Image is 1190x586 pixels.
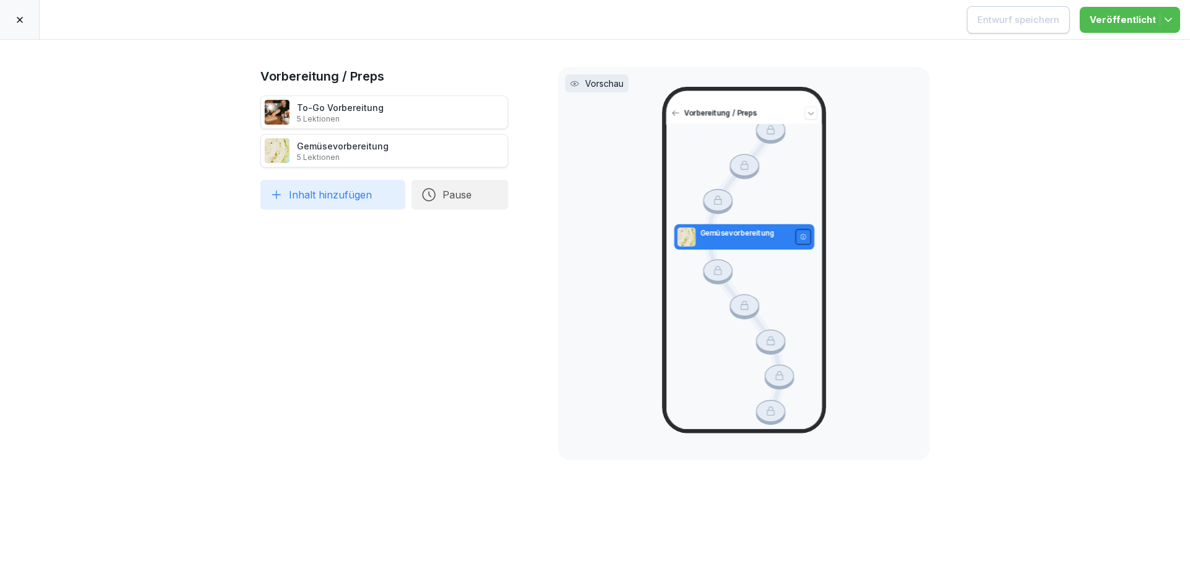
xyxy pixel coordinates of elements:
[677,227,695,246] img: nndeipvymxmhzb5jwlt0q1tu.png
[700,228,790,239] p: Gemüsevorbereitung
[260,180,405,210] button: Inhalt hinzufügen
[260,134,508,167] div: Gemüsevorbereitung5 Lektionen
[412,180,508,210] button: Pause
[585,77,624,90] p: Vorschau
[265,138,289,163] img: nndeipvymxmhzb5jwlt0q1tu.png
[265,100,289,125] img: zw9o2ay9bfo7cv022ye3pnkc.png
[297,114,384,124] p: 5 Lektionen
[1080,7,1180,33] button: Veröffentlicht
[977,13,1059,27] div: Entwurf speichern
[297,153,389,162] p: 5 Lektionen
[1090,13,1170,27] div: Veröffentlicht
[297,101,384,124] div: To-Go Vorbereitung
[260,95,508,129] div: To-Go Vorbereitung5 Lektionen
[297,140,389,162] div: Gemüsevorbereitung
[967,6,1070,33] button: Entwurf speichern
[684,108,801,118] p: Vorbereitung / Preps
[260,67,508,86] h1: Vorbereitung / Preps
